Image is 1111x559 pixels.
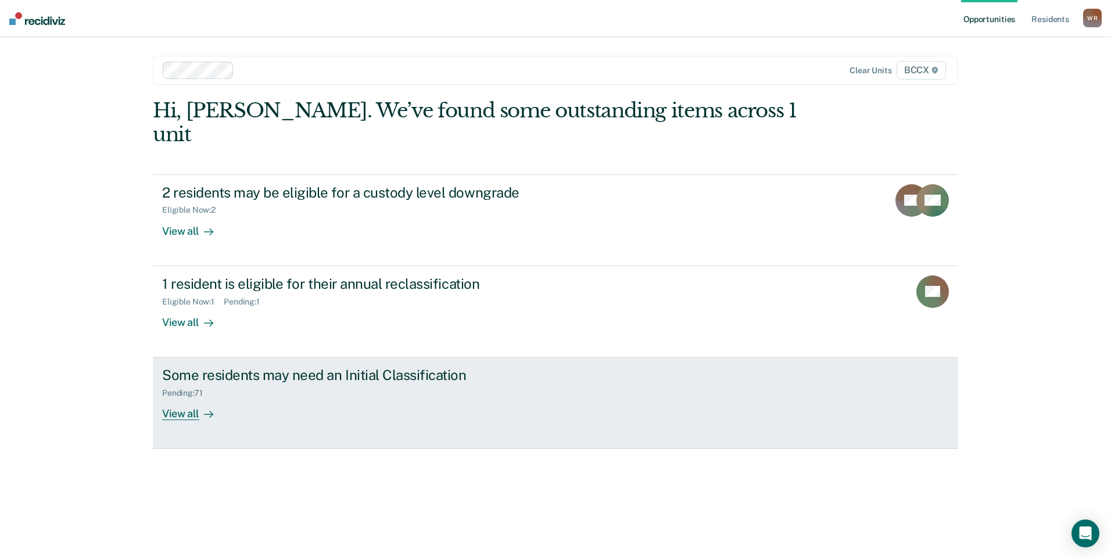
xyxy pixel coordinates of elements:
div: View all [162,215,227,238]
span: BCCX [897,61,946,80]
div: Eligible Now : 2 [162,205,225,215]
div: Clear units [850,66,892,76]
div: 1 resident is eligible for their annual reclassification [162,275,570,292]
div: Hi, [PERSON_NAME]. We’ve found some outstanding items across 1 unit [153,99,797,146]
div: Open Intercom Messenger [1071,519,1099,547]
button: WR [1083,9,1102,27]
div: 2 residents may be eligible for a custody level downgrade [162,184,570,201]
img: Recidiviz [9,12,65,25]
a: 2 residents may be eligible for a custody level downgradeEligible Now:2View all [153,174,958,266]
div: Some residents may need an Initial Classification [162,367,570,384]
div: Eligible Now : 1 [162,297,224,307]
a: 1 resident is eligible for their annual reclassificationEligible Now:1Pending:1View all [153,266,958,357]
div: View all [162,306,227,329]
div: Pending : 1 [224,297,269,307]
div: Pending : 71 [162,388,212,398]
div: W R [1083,9,1102,27]
div: View all [162,398,227,421]
a: Some residents may need an Initial ClassificationPending:71View all [153,357,958,449]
